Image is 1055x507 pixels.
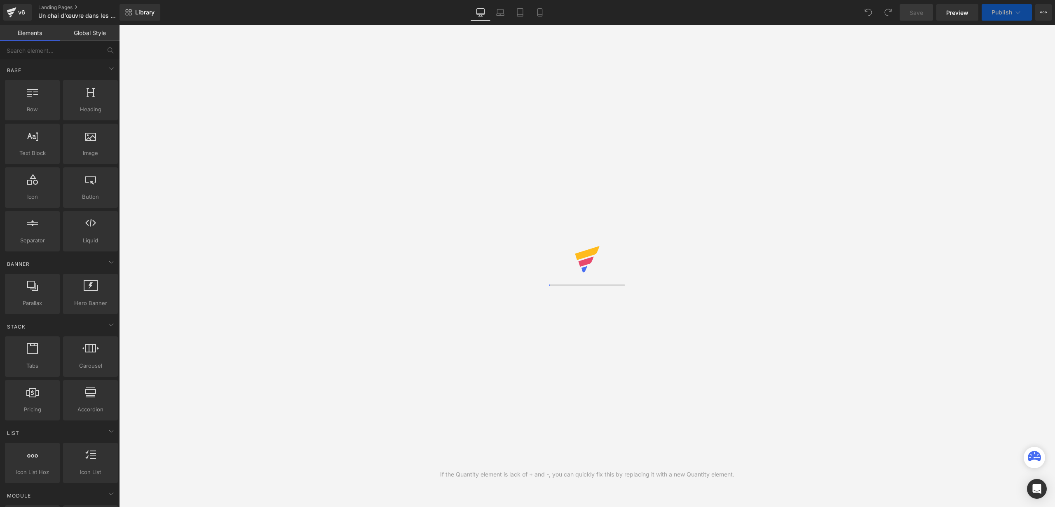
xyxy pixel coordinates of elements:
[490,4,510,21] a: Laptop
[66,192,115,201] span: Button
[6,492,32,500] span: Module
[530,4,550,21] a: Mobile
[120,4,160,21] a: New Library
[1027,479,1047,499] div: Open Intercom Messenger
[66,361,115,370] span: Carousel
[7,468,57,476] span: Icon List Hoz
[38,4,133,11] a: Landing Pages
[6,429,20,437] span: List
[66,299,115,307] span: Hero Banner
[7,192,57,201] span: Icon
[16,7,27,18] div: v6
[471,4,490,21] a: Desktop
[7,236,57,245] span: Separator
[1035,4,1052,21] button: More
[3,4,32,21] a: v6
[7,299,57,307] span: Parallax
[66,236,115,245] span: Liquid
[60,25,120,41] a: Global Style
[7,149,57,157] span: Text Block
[946,8,968,17] span: Preview
[6,260,30,268] span: Banner
[910,8,923,17] span: Save
[38,12,117,19] span: Un chai d'œuvre dans les vignes
[135,9,155,16] span: Library
[860,4,877,21] button: Undo
[880,4,896,21] button: Redo
[7,361,57,370] span: Tabs
[66,468,115,476] span: Icon List
[66,405,115,414] span: Accordion
[510,4,530,21] a: Tablet
[992,9,1012,16] span: Publish
[66,105,115,114] span: Heading
[982,4,1032,21] button: Publish
[66,149,115,157] span: Image
[6,323,26,331] span: Stack
[7,405,57,414] span: Pricing
[7,105,57,114] span: Row
[6,66,22,74] span: Base
[440,470,734,479] div: If the Quantity element is lack of + and -, you can quickly fix this by replacing it with a new Q...
[936,4,978,21] a: Preview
